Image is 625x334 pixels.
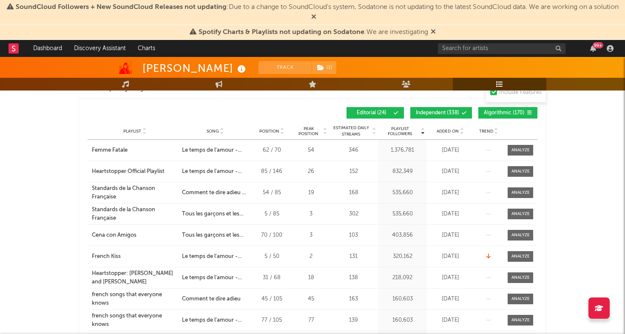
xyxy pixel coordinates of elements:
div: 160,603 [380,316,425,325]
div: 163 [331,295,376,303]
div: 3 [295,210,327,218]
button: Algorithmic(170) [478,107,537,119]
a: Cena con Amigos [92,231,178,240]
a: french songs that everyone knows [92,291,178,307]
div: Cena con Amigos [92,231,136,240]
a: Standards de la Chanson Française [92,206,178,222]
a: Femme Fatale [92,146,178,155]
div: 103 [331,231,376,240]
span: : We are investigating [199,29,428,36]
a: French Kiss [92,252,178,261]
span: ( 1 ) [312,61,337,74]
div: French Kiss [92,252,121,261]
a: Charts [132,40,161,57]
span: Playlist Followers [380,126,420,136]
a: Standards de la Chanson Française [92,184,178,201]
span: Dismiss [431,29,436,36]
a: Dashboard [27,40,68,57]
div: 26 [295,167,327,176]
span: Algorithmic ( 170 ) [484,110,525,116]
div: 45 [295,295,327,303]
div: 152 [331,167,376,176]
div: 346 [331,146,376,155]
span: Editorial ( 24 ) [352,110,391,116]
div: 3 [295,231,327,240]
a: Heartstopper: [PERSON_NAME] and [PERSON_NAME] [92,269,178,286]
div: 2 [295,252,327,261]
div: Tous les garçons et les filles - Stereo Mix [182,231,248,240]
div: 138 [331,274,376,282]
div: 45 / 105 [253,295,291,303]
div: [DATE] [429,210,472,218]
div: 85 / 146 [253,167,291,176]
button: Independent(338) [410,107,472,119]
a: french songs that everyone knows [92,312,178,328]
div: 70 / 100 [253,231,291,240]
div: 535,660 [380,210,425,218]
div: 18 [295,274,327,282]
div: 403,856 [380,231,425,240]
a: Discovery Assistant [68,40,132,57]
div: Tous les garçons et les filles - Stereo Mix [182,210,248,218]
div: Comment te dire adieu - It Hurts to Say Goodbye [182,189,248,197]
div: 302 [331,210,376,218]
div: 54 [295,146,327,155]
div: 218,092 [380,274,425,282]
div: Le temps de l'amour - Stereo Mix [182,252,248,261]
span: Playlist [123,129,141,134]
span: SoundCloud Followers + New SoundCloud Releases not updating [16,4,227,11]
div: 160,603 [380,295,425,303]
span: : Due to a change to SoundCloud's system, Sodatone is not updating to the latest SoundCloud data.... [16,4,619,11]
div: Femme Fatale [92,146,128,155]
div: 131 [331,252,376,261]
div: Le temps de l'amour - Stereo Mix [182,274,248,282]
div: 77 / 105 [253,316,291,325]
div: [DATE] [429,146,472,155]
button: Editorial(24) [347,107,404,119]
div: 168 [331,189,376,197]
div: [DATE] [429,295,472,303]
div: Le temps de l'amour - Stereo Mix [182,167,248,176]
div: Le temps de l'amour - Stereo Mix [182,146,248,155]
span: Position [259,129,279,134]
div: 5 / 50 [253,252,291,261]
div: [DATE] [429,252,472,261]
span: Independent ( 338 ) [416,110,459,116]
div: 5 / 85 [253,210,291,218]
div: 832,349 [380,167,425,176]
div: 535,660 [380,189,425,197]
span: Trend [479,129,493,134]
div: Include Features [499,88,542,98]
div: 54 / 85 [253,189,291,197]
div: 19 [295,189,327,197]
div: 1,376,781 [380,146,425,155]
button: Track [259,61,312,74]
span: Peak Position [295,126,322,136]
div: 31 / 68 [253,274,291,282]
span: Song [207,129,219,134]
div: [DATE] [429,231,472,240]
div: [DATE] [429,189,472,197]
div: [DATE] [429,316,472,325]
div: 139 [331,316,376,325]
div: [DATE] [429,167,472,176]
span: Added On [437,129,459,134]
div: [DATE] [429,274,472,282]
div: 62 / 70 [253,146,291,155]
a: Heartstopper Official Playlist [92,167,178,176]
button: (1) [312,61,336,74]
div: [PERSON_NAME] [142,61,248,75]
div: 77 [295,316,327,325]
button: 99+ [590,45,596,52]
div: 99 + [593,42,603,48]
div: Heartstopper Official Playlist [92,167,165,176]
span: Dismiss [311,14,316,21]
div: Le temps de l'amour - Stereo Mix [182,316,248,325]
div: Comment te dire adieu [182,295,241,303]
span: Estimated Daily Streams [331,125,371,138]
